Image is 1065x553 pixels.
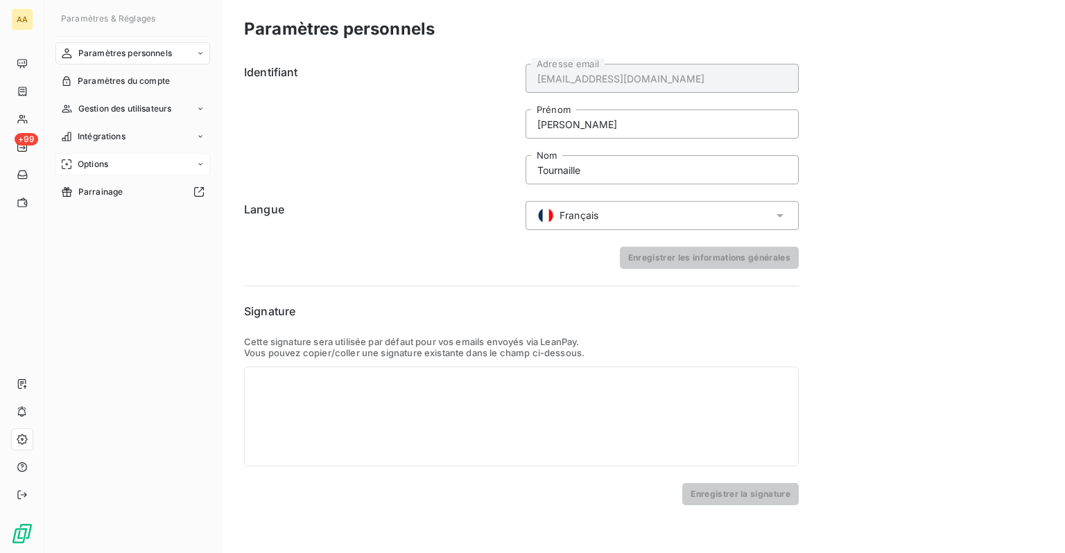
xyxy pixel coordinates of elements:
[620,247,799,269] button: Enregistrer les informations générales
[78,130,125,143] span: Intégrations
[78,186,123,198] span: Parrainage
[682,483,799,505] button: Enregistrer la signature
[78,158,108,170] span: Options
[78,75,170,87] span: Paramètres du compte
[78,47,172,60] span: Paramètres personnels
[11,8,33,30] div: AA
[244,17,435,42] h3: Paramètres personnels
[55,70,210,92] a: Paramètres du compte
[55,181,210,203] a: Parrainage
[61,13,155,24] span: Paramètres & Réglages
[1018,506,1051,539] iframe: Intercom live chat
[244,201,517,230] h6: Langue
[560,209,598,222] span: Français
[244,64,517,184] h6: Identifiant
[526,109,799,139] input: placeholder
[11,523,33,545] img: Logo LeanPay
[526,155,799,184] input: placeholder
[244,347,799,358] p: Vous pouvez copier/coller une signature existante dans le champ ci-dessous.
[526,64,799,93] input: placeholder
[244,336,799,347] p: Cette signature sera utilisée par défaut pour vos emails envoyés via LeanPay.
[78,103,172,115] span: Gestion des utilisateurs
[15,133,38,146] span: +99
[244,303,799,319] h6: Signature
